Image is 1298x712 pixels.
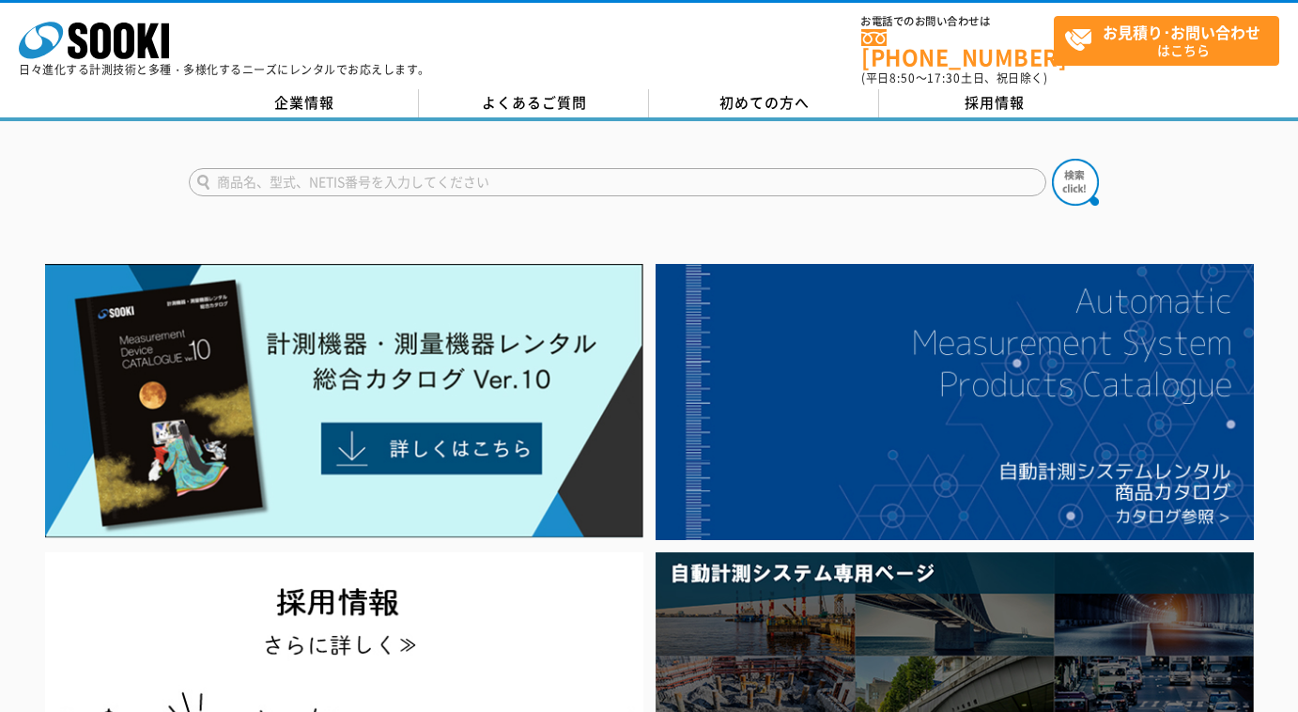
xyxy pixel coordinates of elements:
[19,64,430,75] p: 日々進化する計測技術と多種・多様化するニーズにレンタルでお応えします。
[189,168,1046,196] input: 商品名、型式、NETIS番号を入力してください
[861,29,1054,68] a: [PHONE_NUMBER]
[889,70,916,86] span: 8:50
[649,89,879,117] a: 初めての方へ
[1064,17,1278,64] span: はこちら
[879,89,1109,117] a: 採用情報
[719,92,810,113] span: 初めての方へ
[1052,159,1099,206] img: btn_search.png
[861,16,1054,27] span: お電話でのお問い合わせは
[189,89,419,117] a: 企業情報
[861,70,1047,86] span: (平日 ～ 土日、祝日除く)
[45,264,643,538] img: Catalog Ver10
[1054,16,1279,66] a: お見積り･お問い合わせはこちら
[656,264,1254,540] img: 自動計測システムカタログ
[1103,21,1260,43] strong: お見積り･お問い合わせ
[927,70,961,86] span: 17:30
[419,89,649,117] a: よくあるご質問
